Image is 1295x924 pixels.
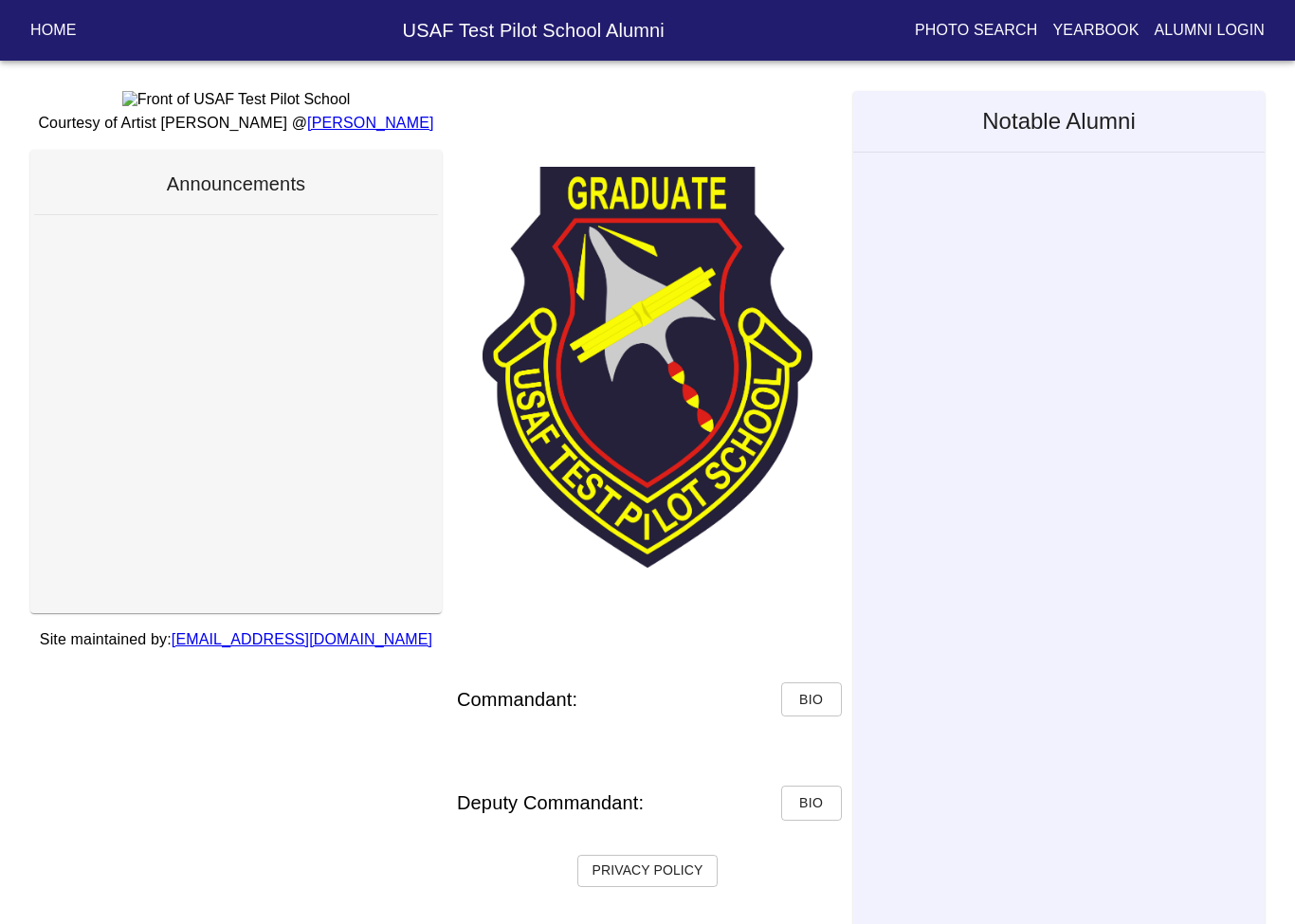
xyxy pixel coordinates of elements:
button: Photo Search [907,13,1046,47]
span: Bio [796,688,827,712]
h6: Announcements [34,169,438,199]
h5: Notable Alumni [853,91,1265,152]
span: Bio [796,791,827,815]
p: Courtesy of Artist [PERSON_NAME] @ [30,112,442,135]
button: Privacy Policy [577,855,719,887]
h6: Deputy Commandant: [457,788,644,818]
p: Photo Search [915,19,1038,42]
a: [EMAIL_ADDRESS][DOMAIN_NAME] [172,631,432,647]
button: Yearbook [1045,13,1146,47]
button: Bio [781,786,842,821]
button: Home [23,13,84,47]
h6: USAF Test Pilot School Alumni [221,15,847,45]
h6: Commandant: [457,684,577,715]
p: Home [30,19,77,42]
p: Alumni Login [1155,19,1266,42]
p: Yearbook [1052,19,1139,42]
img: Front of USAF Test Pilot School [122,91,351,108]
a: [PERSON_NAME] [307,115,434,131]
button: Alumni Login [1147,13,1273,47]
img: TPS Patch [483,167,812,568]
p: Site maintained by: [30,628,442,651]
button: Bio [781,682,842,717]
h6: Privacy Policy [593,861,703,881]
